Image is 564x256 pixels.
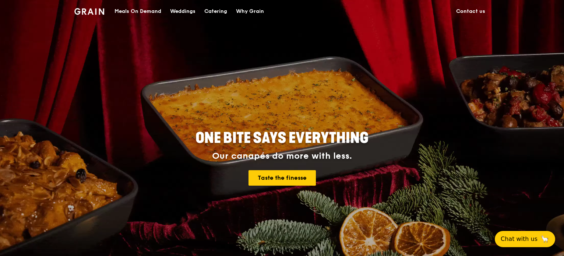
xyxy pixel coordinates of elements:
[114,0,161,22] div: Meals On Demand
[248,170,316,186] a: Taste the finesse
[200,0,232,22] a: Catering
[236,0,264,22] div: Why Grain
[232,0,268,22] a: Why Grain
[74,8,104,15] img: Grain
[204,0,227,22] div: Catering
[195,129,369,147] span: ONE BITE SAYS EVERYTHING
[495,231,555,247] button: Chat with us🦙
[149,151,415,161] div: Our canapés do more with less.
[501,235,537,243] span: Chat with us
[170,0,195,22] div: Weddings
[452,0,490,22] a: Contact us
[166,0,200,22] a: Weddings
[540,235,549,243] span: 🦙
